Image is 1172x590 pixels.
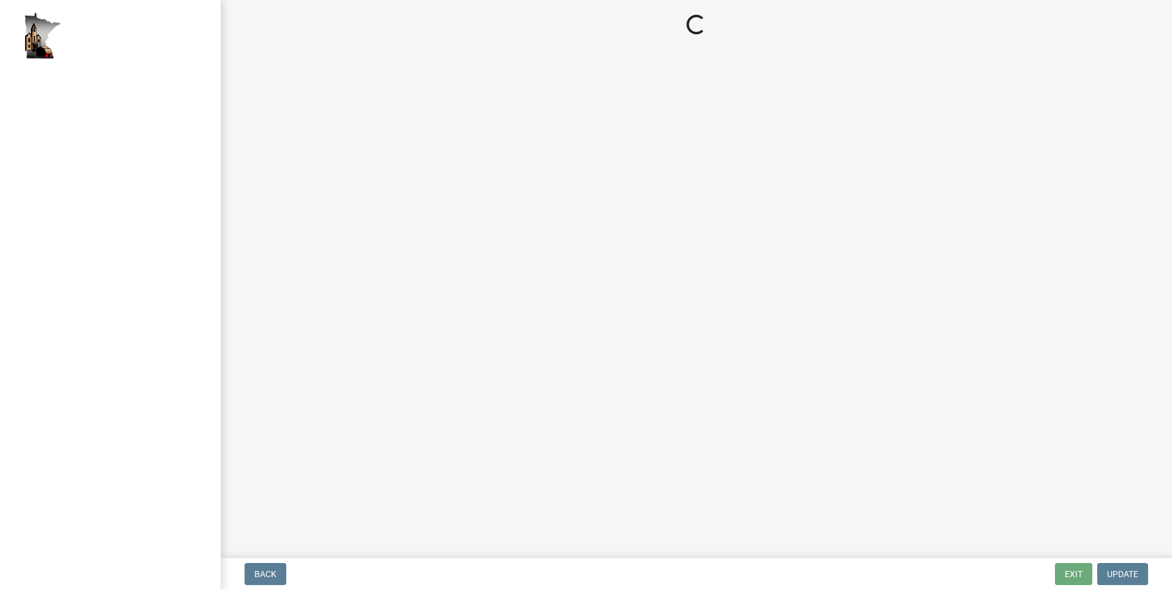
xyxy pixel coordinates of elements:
[25,13,61,59] img: Houston County, Minnesota
[1055,563,1092,585] button: Exit
[245,563,286,585] button: Back
[1097,563,1148,585] button: Update
[1107,569,1138,579] span: Update
[254,569,276,579] span: Back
